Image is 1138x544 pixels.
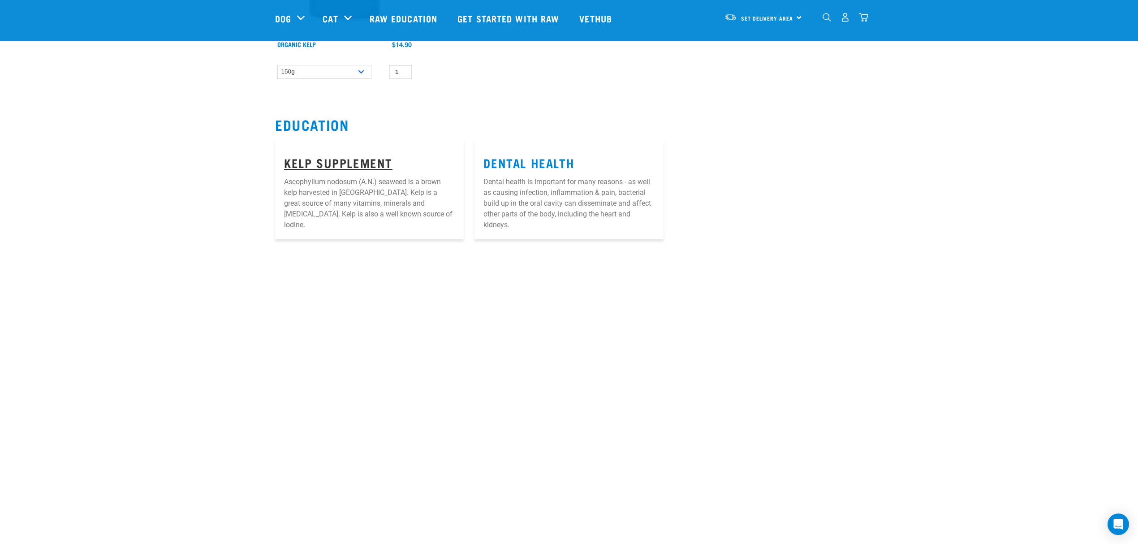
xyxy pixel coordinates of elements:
p: Dental health is important for many reasons - as well as causing infection, inflammation & pain, ... [483,177,654,230]
div: Open Intercom Messenger [1108,514,1129,535]
img: van-moving.png [724,13,737,21]
a: Dental Health [483,159,574,166]
a: Raw Education [361,0,448,36]
img: home-icon@2x.png [859,13,868,22]
a: Dog [275,12,291,25]
p: Ascophyllum nodosum (A.N.) seaweed is a brown kelp harvested in [GEOGRAPHIC_DATA]. Kelp is a grea... [284,177,455,230]
input: 1 [389,65,412,79]
img: user.png [841,13,850,22]
h2: Education [275,117,863,133]
a: Vethub [570,0,623,36]
span: Set Delivery Area [741,17,793,20]
div: $14.90 [392,41,412,48]
a: Organic Kelp [277,43,316,46]
a: Get started with Raw [448,0,570,36]
a: Cat [323,12,338,25]
a: Kelp Supplement [284,159,392,166]
img: home-icon-1@2x.png [823,13,831,22]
